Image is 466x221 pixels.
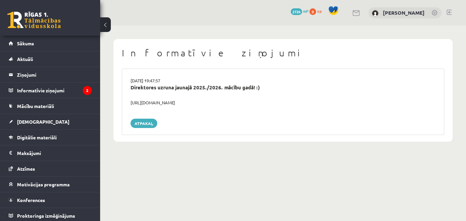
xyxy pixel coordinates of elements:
legend: Ziņojumi [17,67,92,82]
a: Informatīvie ziņojumi2 [9,83,92,98]
span: Motivācijas programma [17,181,70,187]
a: Mācību materiāli [9,98,92,114]
a: 0 xp [309,8,325,14]
span: Sākums [17,40,34,46]
div: Direktores uzruna jaunajā 2025./2026. mācību gadā! :) [131,84,436,91]
a: Atpakaļ [131,119,157,128]
span: Digitālie materiāli [17,134,57,140]
a: Digitālie materiāli [9,130,92,145]
i: 2 [83,86,92,95]
a: 2726 mP [291,8,308,14]
img: Elise Burdikova [372,10,379,17]
a: Rīgas 1. Tālmācības vidusskola [7,12,61,28]
span: 2726 [291,8,302,15]
a: Sākums [9,36,92,51]
span: Konferences [17,197,45,203]
span: Aktuāli [17,56,33,62]
span: Atzīmes [17,166,35,172]
a: [DEMOGRAPHIC_DATA] [9,114,92,129]
a: Aktuāli [9,51,92,67]
div: [URL][DOMAIN_NAME] [126,99,441,106]
legend: Maksājumi [17,145,92,161]
legend: Informatīvie ziņojumi [17,83,92,98]
span: Mācību materiāli [17,103,54,109]
a: [PERSON_NAME] [383,9,425,16]
span: [DEMOGRAPHIC_DATA] [17,119,69,125]
span: 0 [309,8,316,15]
a: Ziņojumi [9,67,92,82]
h1: Informatīvie ziņojumi [122,47,444,59]
span: mP [303,8,308,14]
div: [DATE] 19:47:57 [126,77,441,84]
a: Konferences [9,192,92,208]
span: Proktoringa izmēģinājums [17,213,75,219]
a: Motivācijas programma [9,177,92,192]
a: Atzīmes [9,161,92,176]
a: Maksājumi [9,145,92,161]
span: xp [317,8,321,14]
